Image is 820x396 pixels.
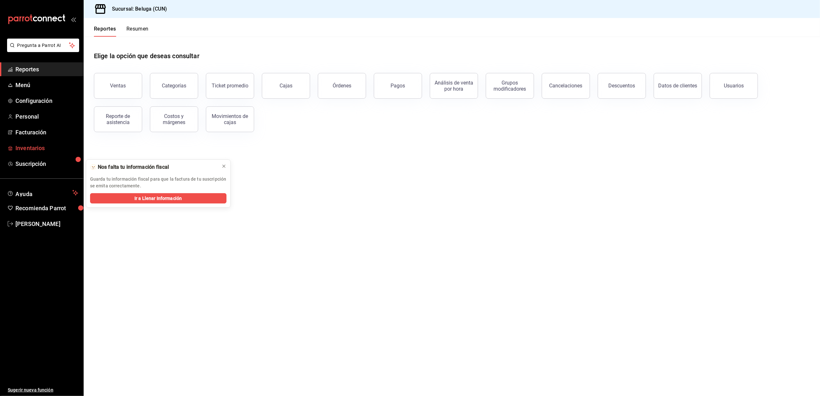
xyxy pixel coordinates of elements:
[598,73,646,99] button: Descuentos
[549,83,583,89] div: Cancelaciones
[154,113,194,125] div: Costos y márgenes
[7,39,79,52] button: Pregunta a Parrot AI
[15,204,78,212] span: Recomienda Parrot
[150,73,198,99] button: Categorías
[15,189,70,197] span: Ayuda
[212,83,248,89] div: Ticket promedio
[150,106,198,132] button: Costos y márgenes
[724,83,744,89] div: Usuarios
[542,73,590,99] button: Cancelaciones
[206,73,254,99] button: Ticket promedio
[98,113,138,125] div: Reporte de asistencia
[15,144,78,152] span: Inventarios
[15,112,78,121] span: Personal
[15,128,78,137] span: Facturación
[107,5,167,13] h3: Sucursal: Beluga (CUN)
[15,81,78,89] span: Menú
[430,73,478,99] button: Análisis de venta por hora
[15,96,78,105] span: Configuración
[15,159,78,168] span: Suscripción
[210,113,250,125] div: Movimientos de cajas
[17,42,69,49] span: Pregunta a Parrot AI
[162,83,186,89] div: Categorías
[94,51,199,61] h1: Elige la opción que deseas consultar
[434,80,474,92] div: Análisis de venta por hora
[262,73,310,99] a: Cajas
[8,387,78,393] span: Sugerir nueva función
[374,73,422,99] button: Pagos
[486,73,534,99] button: Grupos modificadores
[333,83,351,89] div: Órdenes
[654,73,702,99] button: Datos de clientes
[94,26,149,37] div: navigation tabs
[490,80,530,92] div: Grupos modificadores
[15,220,78,228] span: [PERSON_NAME]
[609,83,635,89] div: Descuentos
[318,73,366,99] button: Órdenes
[90,176,226,189] p: Guarda tu información fiscal para que la factura de tu suscripción se emita correctamente.
[134,195,182,202] span: Ir a Llenar Información
[206,106,254,132] button: Movimientos de cajas
[391,83,405,89] div: Pagos
[71,17,76,22] button: open_drawer_menu
[94,73,142,99] button: Ventas
[15,65,78,74] span: Reportes
[94,26,116,37] button: Reportes
[280,82,293,90] div: Cajas
[659,83,697,89] div: Datos de clientes
[126,26,149,37] button: Resumen
[94,106,142,132] button: Reporte de asistencia
[710,73,758,99] button: Usuarios
[90,164,216,171] div: 🫥 Nos falta tu información fiscal
[90,193,226,203] button: Ir a Llenar Información
[110,83,126,89] div: Ventas
[5,47,79,53] a: Pregunta a Parrot AI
